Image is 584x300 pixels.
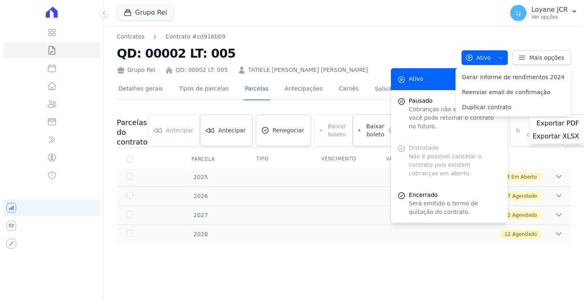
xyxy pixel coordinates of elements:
p: Ver opções [531,14,568,20]
nav: Breadcrumb [117,32,225,41]
h2: QD: 00002 LT: 005 [117,44,455,63]
th: Tipo [247,151,311,168]
span: LJ [516,10,521,16]
div: Solicitações [375,85,421,93]
div: Grupo Rei [117,66,155,74]
a: Duplicar contrato [455,100,571,115]
a: Gerar informe de rendimentos 2024 [455,70,571,85]
p: Será emitido o termo de quitação do contrato. [409,199,501,216]
span: Antecipar [218,126,245,134]
span: 12 [505,231,511,238]
button: Ativo [462,50,508,65]
a: Encerrado Será emitido o termo de quitação do contrato. [391,184,508,223]
a: Reenviar email de confirmação [455,85,571,100]
a: Detalhes gerais [117,79,165,100]
a: Contrato #cd916bb9 [165,32,225,41]
span: Agendado [512,231,537,238]
span: Em Aberto [511,173,537,181]
a: Solicitações0 [373,79,423,100]
span: Exportar PDF [537,119,579,127]
button: LJ Loyane JCR Ver opções [504,2,584,24]
div: Parcela [182,151,225,167]
a: Antecipar [200,114,252,146]
p: Cobranças não serão geradas e você pode retomar o contrato no futuro. [409,105,501,131]
a: TATIELE [PERSON_NAME] [PERSON_NAME] [248,66,368,74]
span: 7 [508,192,511,200]
a: QD: 00002 LT: 005 [176,66,228,74]
span: Baixar boleto [364,122,384,138]
button: Pausado Cobranças não serão geradas e você pode retomar o contrato no futuro. [391,90,508,137]
span: Pausado [409,97,501,105]
button: Grupo Rei [117,5,174,20]
a: Antecipações [283,79,324,100]
span: Ativo [465,50,491,65]
span: Agendado [512,192,537,200]
a: Exportar PDF [537,119,581,129]
span: 3 [507,173,510,181]
a: Parcelas [243,79,270,100]
span: Encerrado [409,191,501,199]
p: Loyane JCR [531,6,568,14]
a: Exportar XLSX [532,132,581,142]
span: Exportar XLSX [532,132,579,140]
th: Valor [376,151,441,168]
span: Mais opções [529,54,564,62]
a: Tipos de parcelas [178,79,230,100]
a: Renegociar [256,114,311,146]
span: Renegociar [273,126,305,134]
span: Ativo [409,75,423,83]
nav: Breadcrumb [117,32,455,41]
th: Vencimento [311,151,376,168]
span: Agendado [512,212,537,219]
a: Contratos [117,32,144,41]
h3: Parcelas do contrato [117,118,148,147]
a: Baixar boleto [353,114,403,146]
a: Carnês [337,79,360,100]
a: Mais opções [513,50,571,65]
